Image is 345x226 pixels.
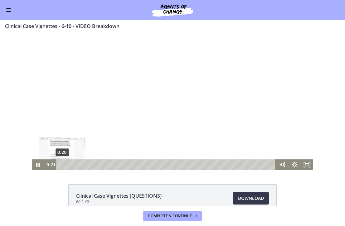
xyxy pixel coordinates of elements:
button: Fullscreen [301,126,313,137]
span: Complete & continue [148,214,192,219]
span: Download [238,195,264,202]
span: 80.3 KB [76,200,162,205]
button: Show settings menu [288,126,301,137]
span: Clinical Case Vignettes (QUESTIONS) [76,192,162,200]
button: Complete & continue [143,211,202,221]
button: Pause [32,126,44,137]
button: Mute [276,126,288,137]
a: Download [233,192,269,205]
div: Playbar [61,126,273,137]
img: Agents of Change [135,2,210,17]
button: Enable menu [5,6,12,14]
h3: Clinical Case Vignettes - 6-10 - VIDEO Breakdown [5,22,333,30]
